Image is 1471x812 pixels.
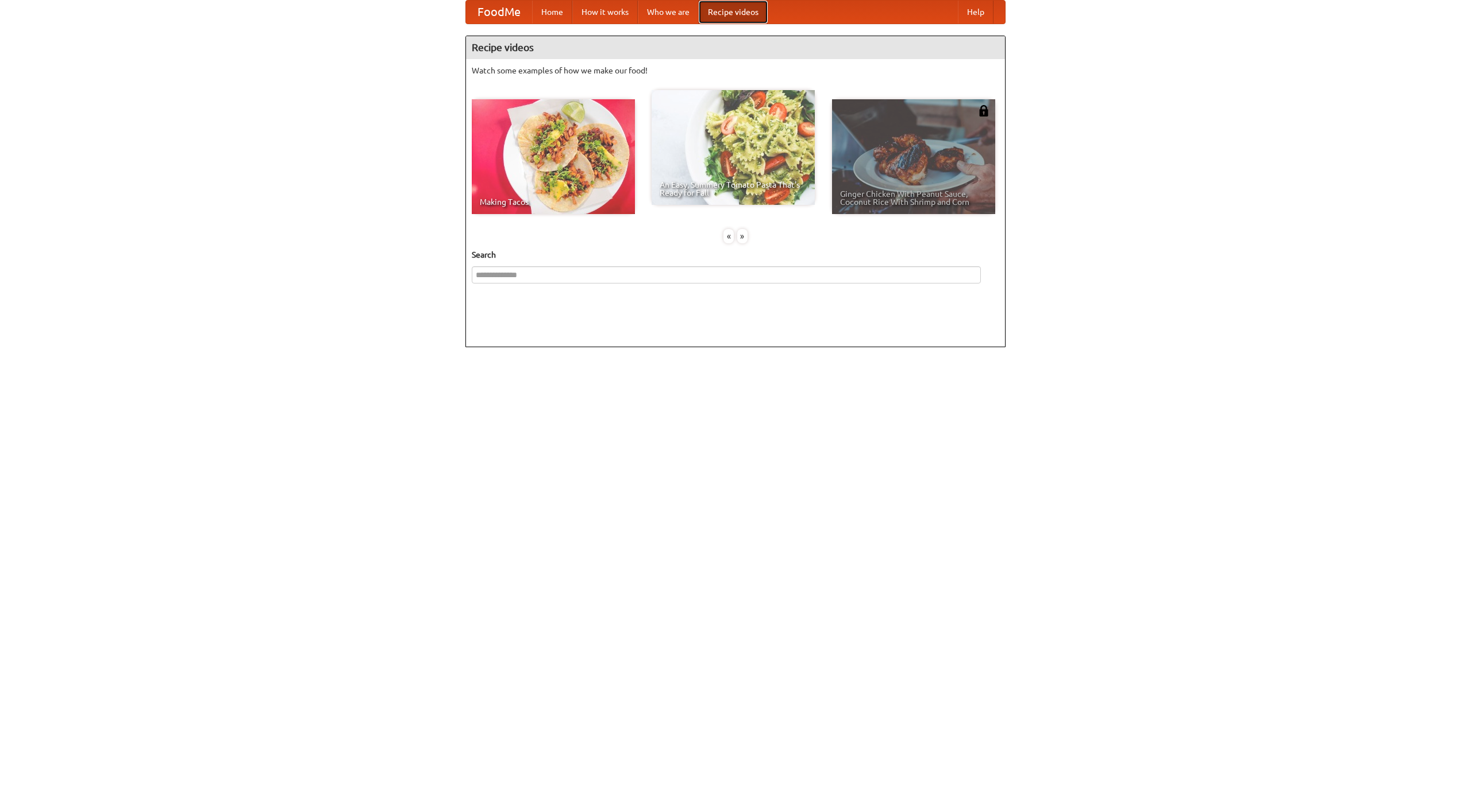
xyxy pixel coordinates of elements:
div: « [723,229,734,243]
div: » [737,229,748,243]
a: Help [958,1,993,24]
a: An Easy, Summery Tomato Pasta That's Ready for Fall [652,90,815,205]
p: Watch some examples of how we make our food! [472,65,999,76]
img: 483408.png [978,105,989,116]
a: Who we are [638,1,699,24]
span: An Easy, Summery Tomato Pasta That's Ready for Fall [660,181,807,197]
a: Recipe videos [699,1,768,24]
h5: Search [472,249,999,261]
h4: Recipe videos [466,36,1005,59]
a: FoodMe [466,1,532,24]
a: How it works [572,1,638,24]
a: Home [532,1,572,24]
a: Making Tacos [472,99,635,214]
span: Making Tacos [480,198,627,206]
